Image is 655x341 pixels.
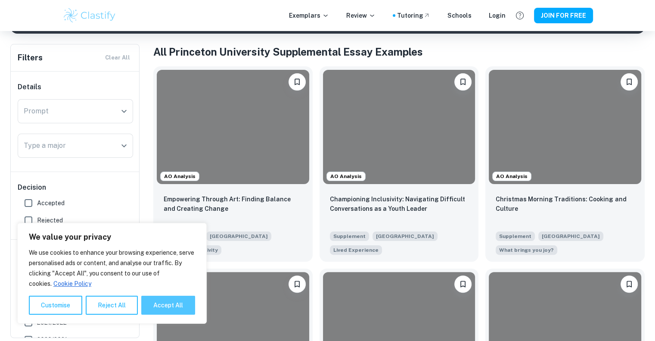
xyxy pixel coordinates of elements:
[18,52,43,64] h6: Filters
[37,216,63,225] span: Rejected
[621,73,638,91] button: Please log in to bookmark exemplars
[86,296,138,315] button: Reject All
[289,275,306,293] button: Please log in to bookmark exemplars
[373,232,438,241] span: [GEOGRAPHIC_DATA]
[330,244,382,255] span: At Princeton, we value diverse perspectives and the ability to have respectful dialogue about dif...
[37,198,65,208] span: Accepted
[330,194,469,213] p: Championing Inclusivity: Navigating Difficult Conversations as a Youth Leader
[327,172,365,180] span: AO Analysis
[496,194,634,213] p: Christmas Morning Traditions: Cooking and Culture
[333,246,379,254] span: Lived Experience
[330,232,369,241] span: Supplement
[164,194,302,213] p: Empowering Through Art: Finding Balance and Creating Change
[206,232,271,241] span: [GEOGRAPHIC_DATA]
[153,66,313,262] a: AO AnalysisPlease log in to bookmark exemplarsEmpowering Through Art: Finding Balance and Creatin...
[454,73,472,91] button: Please log in to bookmark exemplars
[538,232,603,241] span: [GEOGRAPHIC_DATA]
[499,246,554,254] span: What brings you joy?
[62,7,117,24] img: Clastify logo
[493,172,531,180] span: AO Analysis
[141,296,195,315] button: Accept All
[18,182,133,193] h6: Decision
[53,280,92,288] a: Cookie Policy
[534,8,593,23] button: JOIN FOR FREE
[447,11,472,20] a: Schools
[397,11,430,20] a: Tutoring
[621,275,638,293] button: Please log in to bookmark exemplars
[485,66,645,262] a: AO AnalysisPlease log in to bookmark exemplarsChristmas Morning Traditions: Cooking and CultureSu...
[118,105,130,117] button: Open
[29,232,195,242] p: We value your privacy
[153,44,645,59] h1: All Princeton University Supplemental Essay Examples
[29,296,82,315] button: Customise
[496,244,557,255] span: What brings you joy?
[17,223,207,324] div: We value your privacy
[29,247,195,289] p: We use cookies to enhance your browsing experience, serve personalised ads or content, and analys...
[320,66,479,262] a: AO AnalysisPlease log in to bookmark exemplarsChampioning Inclusivity: Navigating Difficult Conve...
[346,11,376,20] p: Review
[161,172,199,180] span: AO Analysis
[512,8,527,23] button: Help and Feedback
[18,82,133,92] h6: Details
[454,275,472,293] button: Please log in to bookmark exemplars
[289,73,306,91] button: Please log in to bookmark exemplars
[489,11,506,20] a: Login
[289,11,329,20] p: Exemplars
[496,232,535,241] span: Supplement
[118,140,130,152] button: Open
